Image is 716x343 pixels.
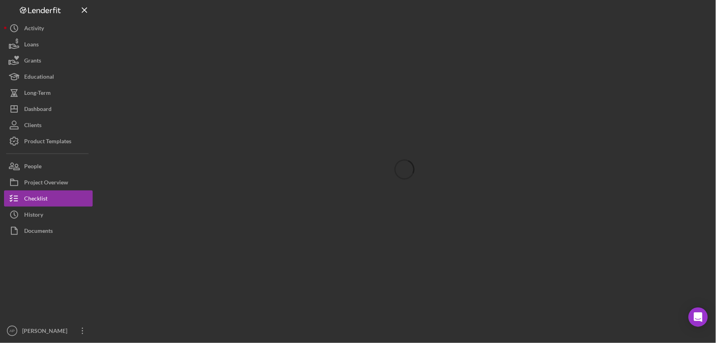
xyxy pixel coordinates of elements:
button: Product Templates [4,133,93,149]
div: History [24,207,43,225]
button: People [4,158,93,174]
div: Educational [24,69,54,87]
button: Project Overview [4,174,93,190]
div: Checklist [24,190,48,209]
div: Open Intercom Messenger [689,307,708,327]
button: Activity [4,20,93,36]
div: Activity [24,20,44,38]
button: AP[PERSON_NAME] [4,323,93,339]
text: AP [10,329,15,333]
div: Documents [24,223,53,241]
div: People [24,158,42,176]
button: Long-Term [4,85,93,101]
div: Product Templates [24,133,71,151]
button: Clients [4,117,93,133]
div: Project Overview [24,174,68,192]
div: [PERSON_NAME] [20,323,73,341]
button: Dashboard [4,101,93,117]
div: Clients [24,117,42,135]
div: Dashboard [24,101,52,119]
button: Loans [4,36,93,52]
button: Documents [4,223,93,239]
div: Loans [24,36,39,54]
button: Checklist [4,190,93,207]
button: Educational [4,69,93,85]
div: Grants [24,52,41,71]
div: Long-Term [24,85,51,103]
button: Grants [4,52,93,69]
button: History [4,207,93,223]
